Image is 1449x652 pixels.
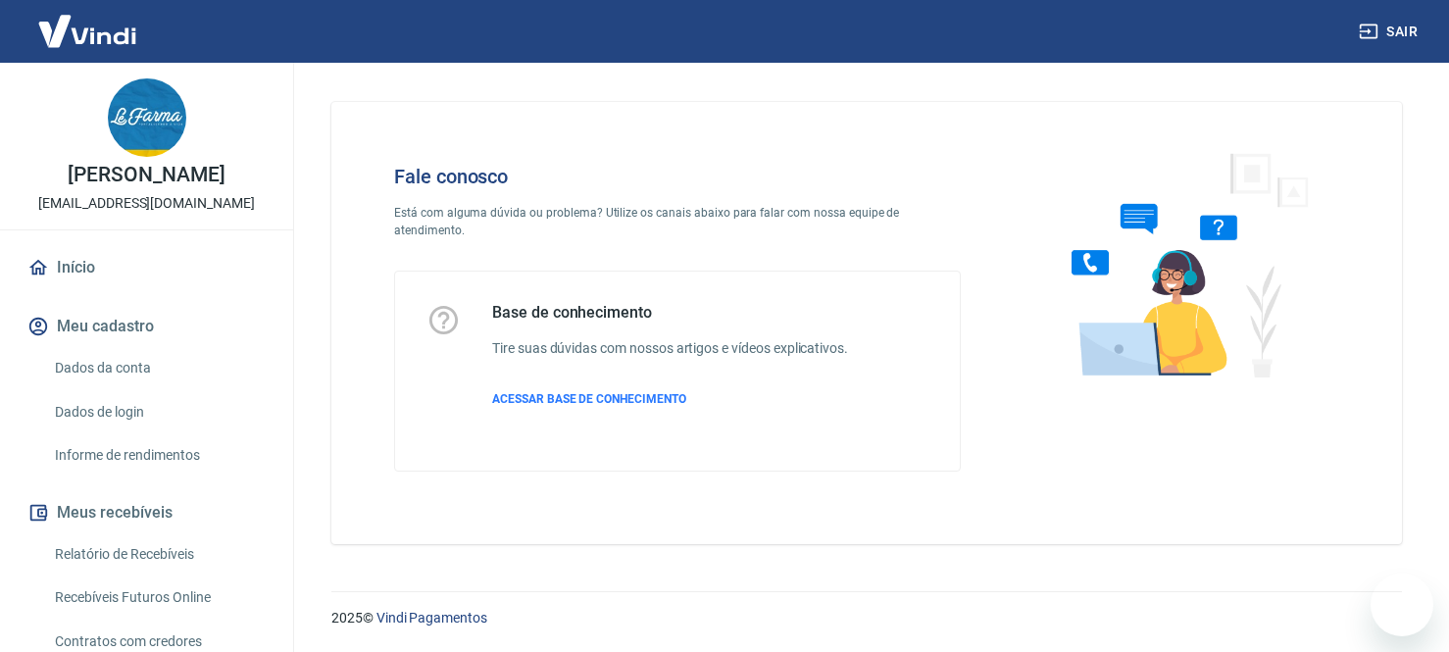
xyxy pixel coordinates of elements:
[38,193,255,214] p: [EMAIL_ADDRESS][DOMAIN_NAME]
[24,305,270,348] button: Meu cadastro
[68,165,225,185] p: [PERSON_NAME]
[47,435,270,476] a: Informe de rendimentos
[492,390,848,408] a: ACESSAR BASE DE CONHECIMENTO
[47,577,270,618] a: Recebíveis Futuros Online
[24,491,270,534] button: Meus recebíveis
[47,348,270,388] a: Dados da conta
[47,534,270,575] a: Relatório de Recebíveis
[492,303,848,323] h5: Base de conhecimento
[1355,14,1425,50] button: Sair
[376,610,487,626] a: Vindi Pagamentos
[394,204,961,239] p: Está com alguma dúvida ou problema? Utilize os canais abaixo para falar com nossa equipe de atend...
[47,392,270,432] a: Dados de login
[331,608,1402,628] p: 2025 ©
[1032,133,1330,395] img: Fale conosco
[24,1,151,61] img: Vindi
[24,246,270,289] a: Início
[492,392,686,406] span: ACESSAR BASE DE CONHECIMENTO
[492,338,848,359] h6: Tire suas dúvidas com nossos artigos e vídeos explicativos.
[108,78,186,157] img: 8083a240-c3c2-4993-afa7-e4983079bc4e.jpeg
[1371,574,1433,636] iframe: Botão para abrir a janela de mensagens, conversa em andamento
[394,165,961,188] h4: Fale conosco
